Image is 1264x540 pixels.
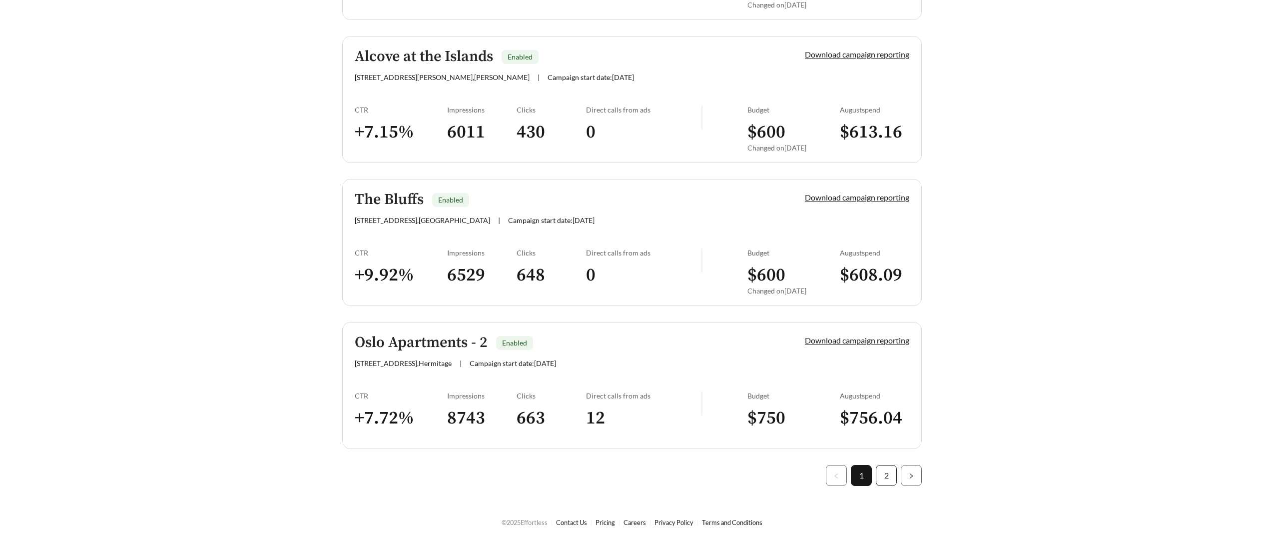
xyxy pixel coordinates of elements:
a: Alcove at the IslandsEnabled[STREET_ADDRESS][PERSON_NAME],[PERSON_NAME]|Campaign start date:[DATE... [342,36,922,163]
span: Enabled [502,338,527,347]
h3: 6011 [447,121,517,143]
div: CTR [355,248,447,257]
div: Changed on [DATE] [747,143,840,152]
a: 2 [876,465,896,485]
img: line [701,105,702,129]
span: [STREET_ADDRESS] , Hermitage [355,359,452,367]
span: | [498,216,500,224]
h3: $ 600 [747,264,840,286]
h3: $ 756.04 [840,407,909,429]
h5: Oslo Apartments - 2 [355,334,488,351]
span: | [538,73,540,81]
div: Budget [747,105,840,114]
img: line [701,391,702,415]
h3: 663 [517,407,586,429]
a: Download campaign reporting [805,335,909,345]
div: August spend [840,105,909,114]
div: CTR [355,105,447,114]
button: left [826,465,847,486]
a: Careers [624,518,646,526]
div: CTR [355,391,447,400]
span: © 2025 Effortless [502,518,548,526]
a: Contact Us [556,518,587,526]
h3: 12 [586,407,701,429]
h3: $ 600 [747,121,840,143]
span: left [833,473,839,479]
div: Budget [747,248,840,257]
h3: 0 [586,121,701,143]
div: Changed on [DATE] [747,286,840,295]
h3: 6529 [447,264,517,286]
div: Clicks [517,105,586,114]
span: Enabled [508,52,533,61]
li: 2 [876,465,897,486]
a: The BluffsEnabled[STREET_ADDRESS],[GEOGRAPHIC_DATA]|Campaign start date:[DATE]Download campaign r... [342,179,922,306]
h3: + 7.72 % [355,407,447,429]
a: Download campaign reporting [805,192,909,202]
li: 1 [851,465,872,486]
li: Previous Page [826,465,847,486]
div: August spend [840,248,909,257]
h3: $ 750 [747,407,840,429]
span: [STREET_ADDRESS] , [GEOGRAPHIC_DATA] [355,216,490,224]
div: Changed on [DATE] [747,0,840,9]
span: right [908,473,914,479]
div: Direct calls from ads [586,391,701,400]
a: Pricing [596,518,615,526]
span: | [460,359,462,367]
a: 1 [851,465,871,485]
a: Privacy Policy [654,518,693,526]
a: Terms and Conditions [702,518,762,526]
div: Direct calls from ads [586,248,701,257]
span: Enabled [438,195,463,204]
h3: 8743 [447,407,517,429]
span: [STREET_ADDRESS][PERSON_NAME] , [PERSON_NAME] [355,73,530,81]
div: Direct calls from ads [586,105,701,114]
div: Impressions [447,248,517,257]
div: Clicks [517,391,586,400]
li: Next Page [901,465,922,486]
div: Impressions [447,391,517,400]
div: August spend [840,391,909,400]
img: line [701,248,702,272]
h3: 430 [517,121,586,143]
h5: The Bluffs [355,191,424,208]
div: Impressions [447,105,517,114]
h3: 0 [586,264,701,286]
h3: 648 [517,264,586,286]
h5: Alcove at the Islands [355,48,493,65]
h3: + 9.92 % [355,264,447,286]
div: Budget [747,391,840,400]
a: Download campaign reporting [805,49,909,59]
span: Campaign start date: [DATE] [548,73,634,81]
span: Campaign start date: [DATE] [508,216,595,224]
a: Oslo Apartments - 2Enabled[STREET_ADDRESS],Hermitage|Campaign start date:[DATE]Download campaign ... [342,322,922,449]
h3: $ 613.16 [840,121,909,143]
h3: + 7.15 % [355,121,447,143]
h3: $ 608.09 [840,264,909,286]
button: right [901,465,922,486]
div: Clicks [517,248,586,257]
span: Campaign start date: [DATE] [470,359,556,367]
